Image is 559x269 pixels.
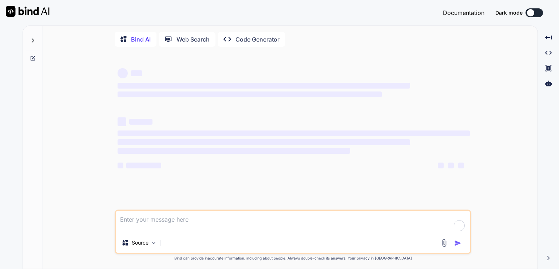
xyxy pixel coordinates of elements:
[440,239,448,247] img: attachment
[131,70,142,76] span: ‌
[454,239,461,247] img: icon
[131,35,151,44] p: Bind AI
[118,91,382,97] span: ‌
[116,211,470,233] textarea: To enrich screen reader interactions, please activate Accessibility in Grammarly extension settings
[115,256,471,261] p: Bind can provide inaccurate information, including about people. Always double-check its answers....
[438,163,444,168] span: ‌
[495,9,523,16] span: Dark mode
[151,240,157,246] img: Pick Models
[118,68,128,78] span: ‌
[132,239,148,246] p: Source
[118,130,470,136] span: ‌
[118,148,350,154] span: ‌
[118,83,410,89] span: ‌
[177,35,210,44] p: Web Search
[129,119,152,125] span: ‌
[126,163,161,168] span: ‌
[118,139,410,145] span: ‌
[235,35,279,44] p: Code Generator
[448,163,454,168] span: ‌
[6,6,49,17] img: Bind AI
[443,9,484,16] span: Documentation
[118,163,123,168] span: ‌
[118,117,126,126] span: ‌
[443,8,484,17] button: Documentation
[458,163,464,168] span: ‌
